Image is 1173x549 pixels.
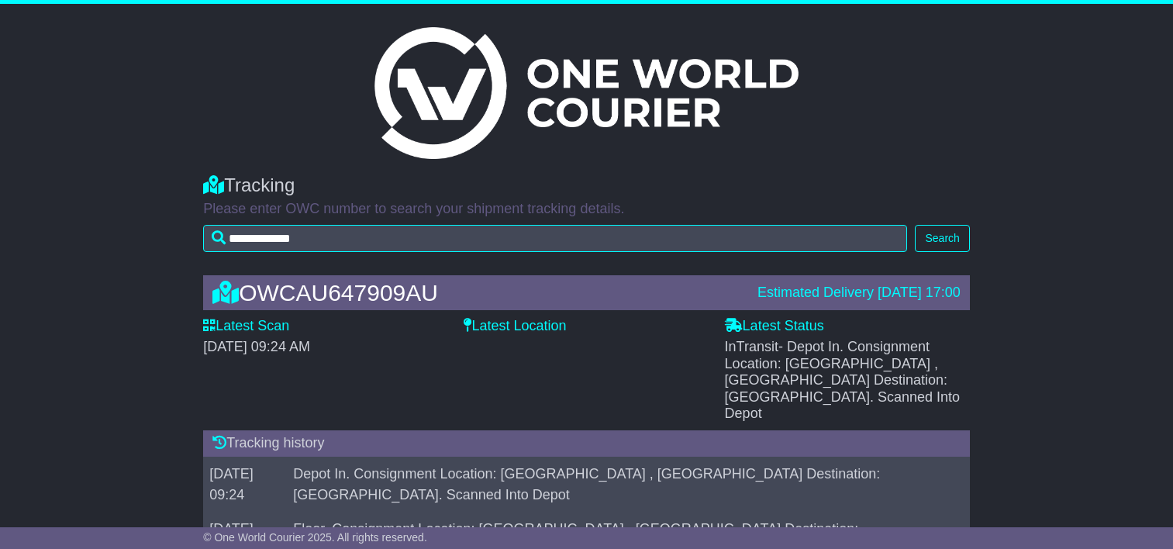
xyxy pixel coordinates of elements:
[203,430,970,457] div: Tracking history
[203,531,427,544] span: © One World Courier 2025. All rights reserved.
[915,225,969,252] button: Search
[725,339,960,421] span: - Depot In. Consignment Location: [GEOGRAPHIC_DATA] , [GEOGRAPHIC_DATA] Destination: [GEOGRAPHIC_...
[205,280,750,306] div: OWCAU647909AU
[203,201,970,218] p: Please enter OWC number to search your shipment tracking details.
[203,339,310,354] span: [DATE] 09:24 AM
[203,318,289,335] label: Latest Scan
[203,174,970,197] div: Tracking
[725,318,824,335] label: Latest Status
[203,457,287,512] td: [DATE] 09:24
[464,318,566,335] label: Latest Location
[757,285,961,302] div: Estimated Delivery [DATE] 17:00
[374,27,798,159] img: Light
[287,457,957,512] td: Depot In. Consignment Location: [GEOGRAPHIC_DATA] , [GEOGRAPHIC_DATA] Destination: [GEOGRAPHIC_DA...
[725,339,960,421] span: InTransit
